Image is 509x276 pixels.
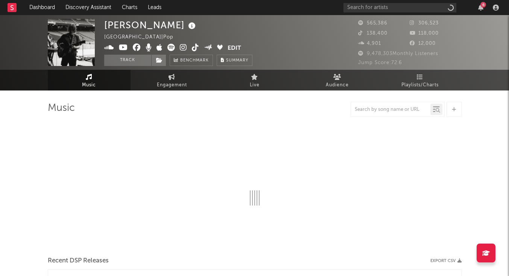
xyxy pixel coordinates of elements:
[478,5,483,11] button: 6
[213,70,296,90] a: Live
[358,21,387,26] span: 565,386
[82,81,96,90] span: Music
[104,55,151,66] button: Track
[104,33,182,42] div: [GEOGRAPHIC_DATA] | Pop
[358,51,438,56] span: 9,478,303 Monthly Listeners
[48,70,131,90] a: Music
[430,259,462,263] button: Export CSV
[296,70,379,90] a: Audience
[217,55,252,66] button: Summary
[358,41,381,46] span: 4,901
[48,256,109,265] span: Recent DSP Releases
[401,81,439,90] span: Playlists/Charts
[226,58,248,63] span: Summary
[410,41,436,46] span: 12,000
[131,70,213,90] a: Engagement
[358,31,387,36] span: 138,400
[351,107,430,113] input: Search by song name or URL
[379,70,462,90] a: Playlists/Charts
[343,3,456,12] input: Search for artists
[326,81,349,90] span: Audience
[410,31,439,36] span: 118,000
[104,19,198,31] div: [PERSON_NAME]
[480,2,486,8] div: 6
[410,21,439,26] span: 306,523
[170,55,213,66] a: Benchmark
[157,81,187,90] span: Engagement
[358,60,402,65] span: Jump Score: 72.6
[180,56,209,65] span: Benchmark
[250,81,260,90] span: Live
[228,44,241,53] button: Edit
